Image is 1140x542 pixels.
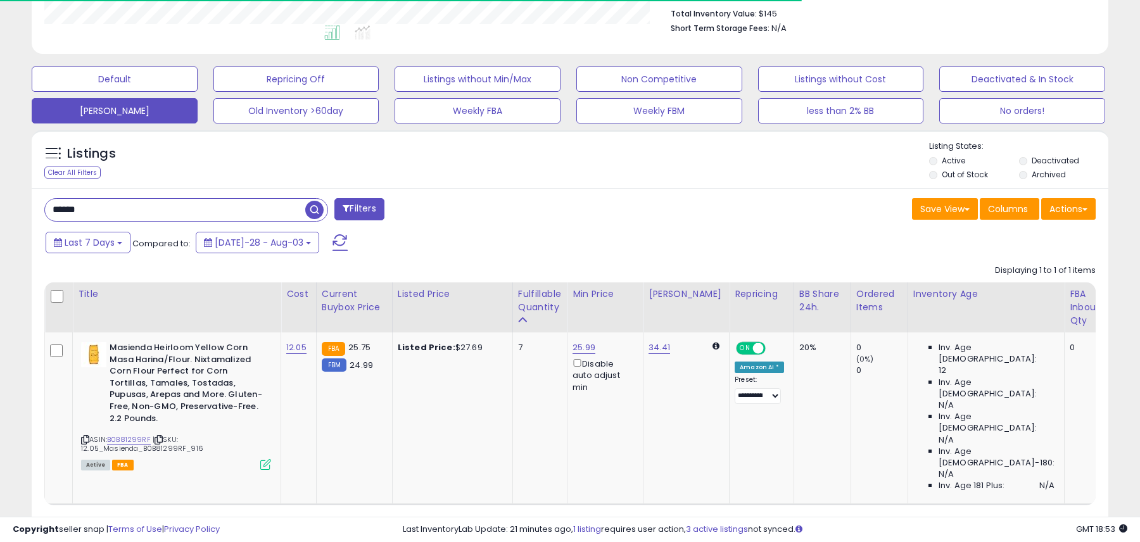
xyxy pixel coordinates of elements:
div: Disable auto adjust min [573,356,633,393]
div: Min Price [573,287,638,301]
div: BB Share 24h. [799,287,845,314]
b: Listed Price: [398,341,455,353]
div: 20% [799,342,841,353]
div: Amazon AI * [735,362,784,373]
div: Last InventoryLab Update: 21 minutes ago, requires user action, not synced. [403,524,1127,536]
small: (0%) [856,354,874,364]
button: Weekly FBM [576,98,742,123]
a: 34.41 [649,341,670,354]
span: N/A [1039,480,1054,491]
div: 7 [518,342,557,353]
span: N/A [939,434,954,446]
label: Out of Stock [942,169,988,180]
span: 12 [939,365,946,376]
button: Default [32,66,198,92]
div: Preset: [735,375,784,404]
a: Terms of Use [108,523,162,535]
span: Inv. Age [DEMOGRAPHIC_DATA]-180: [939,446,1054,469]
div: Clear All Filters [44,167,101,179]
span: ON [737,343,753,354]
div: $27.69 [398,342,503,353]
div: Title [78,287,275,301]
span: [DATE]-28 - Aug-03 [215,236,303,249]
strong: Copyright [13,523,59,535]
div: FBA inbound Qty [1070,287,1108,327]
a: 1 listing [573,523,601,535]
label: Archived [1032,169,1066,180]
span: Last 7 Days [65,236,115,249]
img: 31O7K03sQVL._SL40_.jpg [81,342,106,367]
a: 3 active listings [686,523,748,535]
label: Deactivated [1032,155,1079,166]
button: [PERSON_NAME] [32,98,198,123]
span: 24.99 [350,359,373,371]
span: FBA [112,460,134,470]
div: Fulfillable Quantity [518,287,562,314]
button: Weekly FBA [395,98,560,123]
button: Filters [334,198,384,220]
button: Listings without Min/Max [395,66,560,92]
button: [DATE]-28 - Aug-03 [196,232,319,253]
button: Last 7 Days [46,232,130,253]
a: 12.05 [286,341,307,354]
p: Listing States: [929,141,1108,153]
a: Privacy Policy [164,523,220,535]
div: Cost [286,287,311,301]
button: Non Competitive [576,66,742,92]
span: OFF [764,343,784,354]
button: Deactivated & In Stock [939,66,1105,92]
small: FBA [322,342,345,356]
div: Listed Price [398,287,507,301]
small: FBM [322,358,346,372]
span: Inv. Age [DEMOGRAPHIC_DATA]: [939,377,1054,400]
button: Old Inventory >60day [213,98,379,123]
span: Compared to: [132,237,191,249]
div: ASIN: [81,342,271,469]
div: 0 [1070,342,1103,353]
b: Masienda Heirloom Yellow Corn Masa Harina/Flour. Nixtamalized Corn Flour Perfect for Corn Tortill... [110,342,263,427]
div: 0 [856,342,908,353]
span: N/A [939,400,954,411]
span: | SKU: 12.05_Masienda_B0B81299RF_916 [81,434,203,453]
label: Active [942,155,965,166]
div: [PERSON_NAME] [649,287,724,301]
button: Columns [980,198,1039,220]
div: Displaying 1 to 1 of 1 items [995,265,1096,277]
h5: Listings [67,145,116,163]
span: 2025-08-11 18:53 GMT [1076,523,1127,535]
div: Ordered Items [856,287,902,314]
button: Repricing Off [213,66,379,92]
div: 0 [856,365,908,376]
li: $145 [671,5,1086,20]
button: No orders! [939,98,1105,123]
div: Inventory Age [913,287,1059,301]
a: 25.99 [573,341,595,354]
b: Total Inventory Value: [671,8,757,19]
span: Inv. Age [DEMOGRAPHIC_DATA]: [939,342,1054,365]
div: seller snap | | [13,524,220,536]
span: N/A [771,22,787,34]
div: Current Buybox Price [322,287,387,314]
span: 25.75 [348,341,370,353]
b: Short Term Storage Fees: [671,23,769,34]
span: Columns [988,203,1028,215]
button: Listings without Cost [758,66,924,92]
button: less than 2% BB [758,98,924,123]
span: Inv. Age 181 Plus: [939,480,1005,491]
button: Save View [912,198,978,220]
button: Actions [1041,198,1096,220]
div: Repricing [735,287,788,301]
span: Inv. Age [DEMOGRAPHIC_DATA]: [939,411,1054,434]
a: B0B81299RF [107,434,151,445]
span: All listings currently available for purchase on Amazon [81,460,110,470]
span: N/A [939,469,954,480]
